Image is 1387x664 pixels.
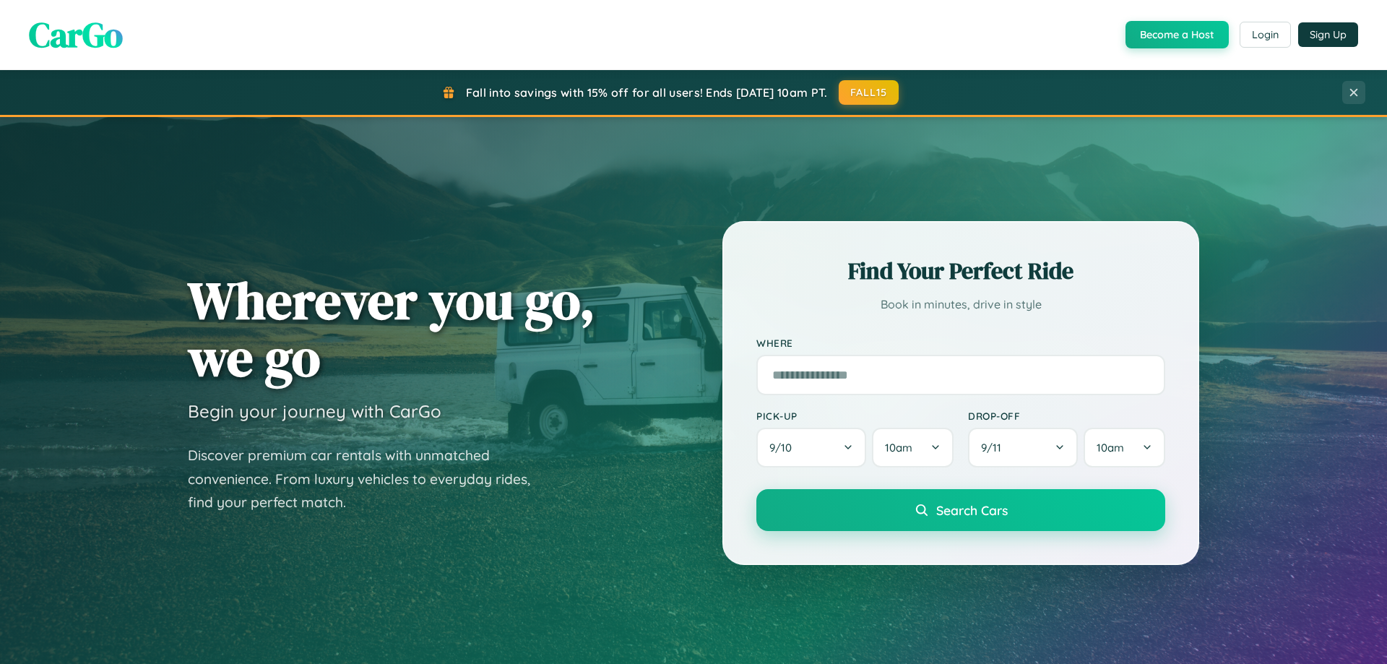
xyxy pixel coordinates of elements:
[188,444,549,514] p: Discover premium car rentals with unmatched convenience. From luxury vehicles to everyday rides, ...
[756,428,866,467] button: 9/10
[981,441,1008,454] span: 9 / 11
[29,11,123,59] span: CarGo
[1240,22,1291,48] button: Login
[872,428,954,467] button: 10am
[1298,22,1358,47] button: Sign Up
[756,410,954,422] label: Pick-up
[839,80,899,105] button: FALL15
[756,337,1165,349] label: Where
[769,441,799,454] span: 9 / 10
[1125,21,1229,48] button: Become a Host
[1097,441,1124,454] span: 10am
[188,272,595,386] h1: Wherever you go, we go
[756,255,1165,287] h2: Find Your Perfect Ride
[1084,428,1165,467] button: 10am
[968,428,1078,467] button: 9/11
[756,294,1165,315] p: Book in minutes, drive in style
[968,410,1165,422] label: Drop-off
[466,85,828,100] span: Fall into savings with 15% off for all users! Ends [DATE] 10am PT.
[188,400,441,422] h3: Begin your journey with CarGo
[885,441,912,454] span: 10am
[756,489,1165,531] button: Search Cars
[936,502,1008,518] span: Search Cars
